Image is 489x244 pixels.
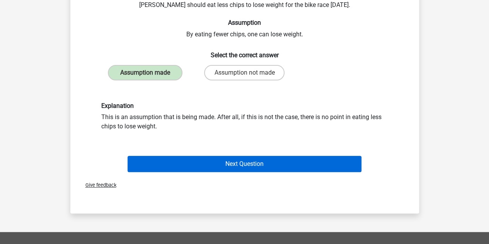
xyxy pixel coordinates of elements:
label: Assumption made [108,65,182,80]
label: Assumption not made [204,65,285,80]
h6: Assumption [83,19,407,26]
span: Give feedback [79,182,116,188]
button: Next Question [128,156,361,172]
h6: Select the correct answer [83,45,407,59]
h6: Explanation [101,102,388,109]
div: This is an assumption that is being made. After all, if this is not the case, there is no point i... [95,102,394,131]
